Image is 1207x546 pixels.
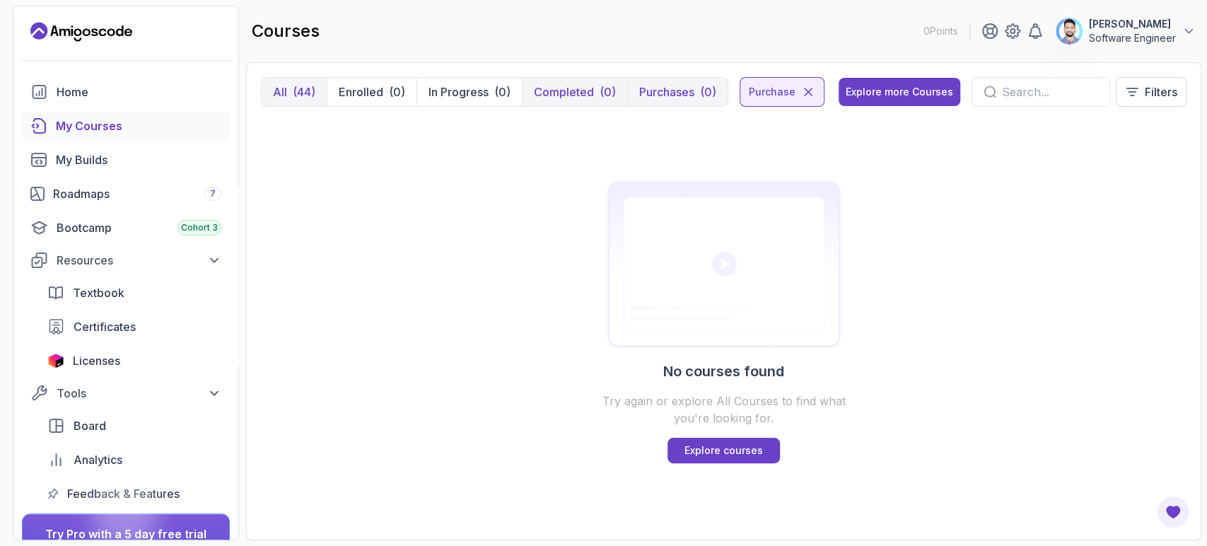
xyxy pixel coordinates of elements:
[923,24,958,38] p: 0 Points
[684,443,763,458] p: Explore courses
[39,347,230,375] a: licenses
[39,446,230,474] a: analytics
[1116,77,1186,107] button: Filters
[273,83,287,100] p: All
[1002,83,1098,100] input: Search...
[39,313,230,341] a: certificates
[210,188,216,199] span: 7
[181,222,218,233] span: Cohort 3
[73,352,120,369] span: Licenses
[700,83,716,100] div: (0)
[534,83,594,100] p: Completed
[57,219,221,236] div: Bootcamp
[67,485,180,502] span: Feedback & Features
[30,21,132,43] a: Landing page
[1056,18,1083,45] img: user profile image
[53,185,221,202] div: Roadmaps
[293,83,315,100] div: (44)
[22,146,230,174] a: builds
[1089,17,1176,31] p: [PERSON_NAME]
[39,279,230,307] a: textbook
[639,83,694,100] p: Purchases
[56,151,221,168] div: My Builds
[846,85,953,99] div: Explore more Courses
[339,83,383,100] p: Enrolled
[57,252,221,269] div: Resources
[22,180,230,208] a: roadmaps
[22,214,230,242] a: bootcamp
[389,83,405,100] div: (0)
[57,83,221,100] div: Home
[522,78,627,106] button: Completed(0)
[252,20,320,42] h2: courses
[428,83,489,100] p: In Progress
[73,284,124,301] span: Textbook
[588,393,860,426] p: Try again or explore All Courses to find what you're looking for.
[22,248,230,273] button: Resources
[22,112,230,140] a: courses
[588,180,860,350] img: Certificates empty-state
[1089,31,1176,45] p: Software Engineer
[600,83,616,100] div: (0)
[1156,495,1190,529] button: Open Feedback Button
[667,438,780,463] a: Explore courses
[416,78,522,106] button: In Progress(0)
[839,78,960,106] button: Explore more Courses
[627,78,728,106] button: Purchases(0)
[1145,83,1177,100] p: Filters
[39,412,230,440] a: board
[74,451,122,468] span: Analytics
[22,78,230,106] a: home
[327,78,416,106] button: Enrolled(0)
[57,385,221,402] div: Tools
[56,117,221,134] div: My Courses
[262,78,327,106] button: All(44)
[1055,17,1196,45] button: user profile image[PERSON_NAME]Software Engineer
[74,318,136,335] span: Certificates
[749,85,795,99] p: purchase
[47,354,64,368] img: jetbrains icon
[74,417,106,434] span: Board
[663,361,784,381] h2: No courses found
[494,83,511,100] div: (0)
[39,480,230,508] a: feedback
[22,381,230,406] button: Tools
